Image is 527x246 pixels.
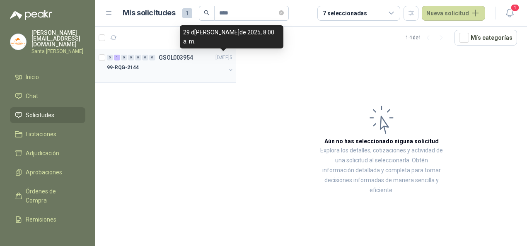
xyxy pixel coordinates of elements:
span: 1 [510,4,520,12]
a: Chat [10,88,85,104]
span: Chat [26,92,38,101]
div: 7 seleccionadas [323,9,367,18]
button: 1 [502,6,517,21]
a: Aprobaciones [10,164,85,180]
div: 0 [128,55,134,60]
p: Explora los detalles, cotizaciones y actividad de una solicitud al seleccionarla. Obtén informaci... [319,146,444,195]
span: close-circle [279,9,284,17]
span: close-circle [279,10,284,15]
div: 0 [135,55,141,60]
span: search [204,10,210,16]
p: GSOL003954 [159,55,193,60]
div: 0 [149,55,155,60]
h3: Aún no has seleccionado niguna solicitud [324,137,439,146]
span: 1 [182,8,192,18]
a: 0 1 0 0 0 0 0 GSOL003954[DATE]5 99-RQG-2144 [107,53,234,79]
p: [PERSON_NAME] [EMAIL_ADDRESS][DOMAIN_NAME] [31,30,85,47]
button: Nueva solicitud [422,6,485,21]
div: 29 d[PERSON_NAME]de 2025, 8:00 a. m. [180,25,283,48]
p: [DATE]5 [215,54,232,62]
span: Órdenes de Compra [26,187,77,205]
img: Logo peakr [10,10,52,20]
span: Adjudicación [26,149,59,158]
p: Santa [PERSON_NAME] [31,49,85,54]
span: Aprobaciones [26,168,62,177]
a: Remisiones [10,212,85,227]
a: Adjudicación [10,145,85,161]
a: Inicio [10,69,85,85]
h1: Mis solicitudes [123,7,176,19]
a: Órdenes de Compra [10,183,85,208]
p: 99-RQG-2144 [107,64,139,72]
div: 1 [114,55,120,60]
div: 0 [142,55,148,60]
div: 0 [107,55,113,60]
a: Licitaciones [10,126,85,142]
a: Solicitudes [10,107,85,123]
span: Licitaciones [26,130,56,139]
span: Inicio [26,72,39,82]
button: Mís categorías [454,30,517,46]
div: 0 [121,55,127,60]
div: 1 - 1 de 1 [406,31,448,44]
img: Company Logo [10,34,26,50]
span: Solicitudes [26,111,54,120]
span: Remisiones [26,215,56,224]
